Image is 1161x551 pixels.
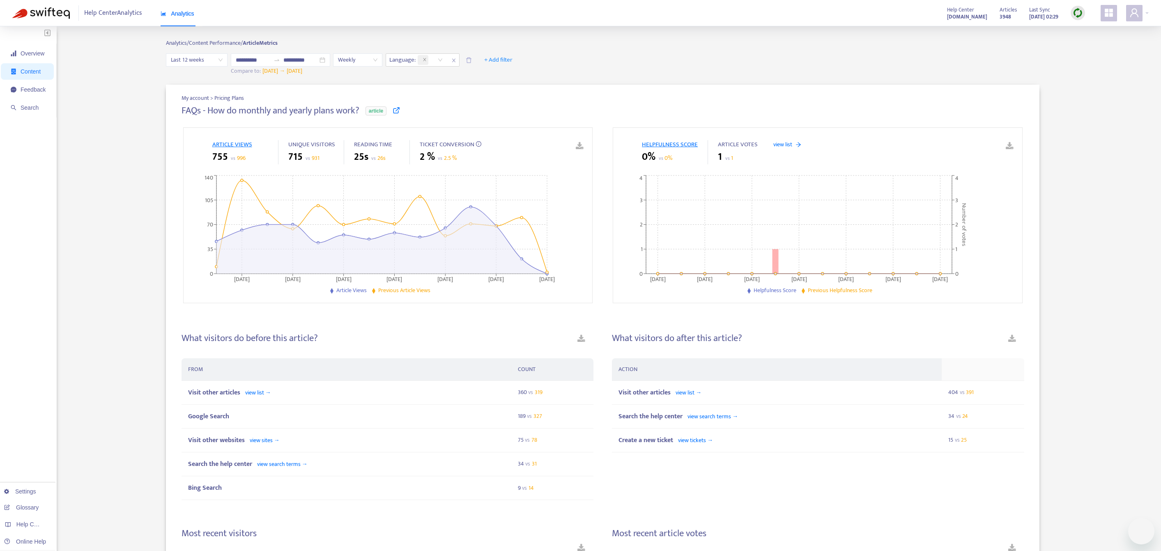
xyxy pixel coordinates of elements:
a: Glossary [4,504,39,511]
span: vs [231,154,235,162]
span: Search the help center [618,411,683,422]
span: vs [522,483,527,493]
tspan: [DATE] [539,274,555,284]
span: Last 12 weeks [171,54,223,66]
strong: 3948 [1000,12,1011,21]
span: TICKET CONVERSION [420,139,474,150]
span: 31 [532,459,537,468]
span: READING TIME [354,139,392,150]
span: Google Search [188,411,229,422]
span: Help Center Analytics [84,5,142,21]
tspan: [DATE] [697,274,713,284]
span: swap-right [274,57,280,63]
span: 26s [377,153,386,163]
span: close [423,58,427,62]
img: Swifteq [12,7,70,19]
h4: Most recent article votes [612,528,1024,539]
span: [DATE] [262,66,278,76]
tspan: 0 [639,269,643,279]
tspan: 2 [640,220,643,230]
span: 24 [962,411,968,421]
span: Search the help center [188,459,252,470]
span: Language : [386,54,417,66]
tspan: 105 [205,196,213,205]
tspan: 3 [955,196,958,205]
h4: What visitors do before this article? [182,333,318,344]
span: Visit other articles [618,387,671,398]
tspan: Number of votes [959,203,969,246]
span: view search terms → [257,459,308,469]
span: vs [725,154,730,162]
span: view list → [245,388,271,397]
span: arrow-right [795,142,801,148]
span: 755 [212,150,228,164]
span: UNIQUE VISITORS [288,139,335,150]
a: Settings [4,488,36,495]
span: 189 [518,411,526,421]
h4: Most recent visitors [182,528,593,539]
tspan: 70 [207,220,213,230]
span: 1 [718,150,722,164]
span: 2 % [420,150,435,164]
span: search [11,105,16,111]
span: 2.5 % [444,153,457,163]
tspan: 35 [207,244,213,254]
span: + Add filter [484,55,513,65]
span: view list → [676,388,701,397]
span: Bing Search [188,482,222,493]
span: view search terms → [687,412,738,421]
span: 25s [354,150,368,164]
span: 34 [518,459,524,468]
tspan: 140 [205,173,213,183]
span: Analytics [161,10,194,17]
a: Online Help [4,538,46,545]
span: vs [956,411,961,421]
span: 14 [529,483,534,493]
tspan: [DATE] [336,274,351,284]
span: ARTICLE VIEWS [212,139,252,150]
span: vs [528,387,533,397]
span: 78 [531,435,537,445]
span: Weekly [338,54,377,66]
th: COUNT [511,358,594,381]
iframe: Button to launch messaging window [1128,518,1154,544]
h4: What visitors do after this article? [612,333,742,344]
tspan: [DATE] [885,274,901,284]
span: > [210,93,214,103]
span: appstore [1104,8,1114,18]
tspan: [DATE] [791,274,807,284]
th: FROM [182,358,511,381]
span: 404 [948,387,958,397]
span: 0% [642,150,655,164]
span: delete [466,57,472,63]
span: article [366,106,386,115]
h4: FAQs - How do monthly and yearly plans work? [182,105,359,116]
tspan: 1 [641,244,643,254]
span: Helpfulness Score [754,286,796,295]
span: 360 [518,387,527,397]
tspan: [DATE] [234,274,250,284]
span: message [11,87,16,92]
a: [DOMAIN_NAME] [947,12,987,21]
span: view sites → [250,436,280,445]
span: close [448,55,459,65]
span: vs [525,435,530,445]
tspan: [DATE] [932,274,948,284]
span: view tickets → [678,436,713,445]
span: Help Centers [16,521,50,528]
span: 1 [731,153,733,163]
span: vs [527,411,532,421]
span: 15 [948,435,953,445]
span: Pricing Plans [214,94,244,102]
strong: [DATE] 02:29 [1029,12,1058,21]
span: user [1129,8,1139,18]
span: to [274,57,280,63]
span: Previous Helpfulness Score [808,286,872,295]
span: My account [182,93,210,103]
span: ARTICLE VOTES [718,139,758,150]
span: 391 [966,387,974,397]
span: 319 [535,387,543,397]
span: [DATE] [287,66,302,76]
span: 75 [518,435,524,445]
